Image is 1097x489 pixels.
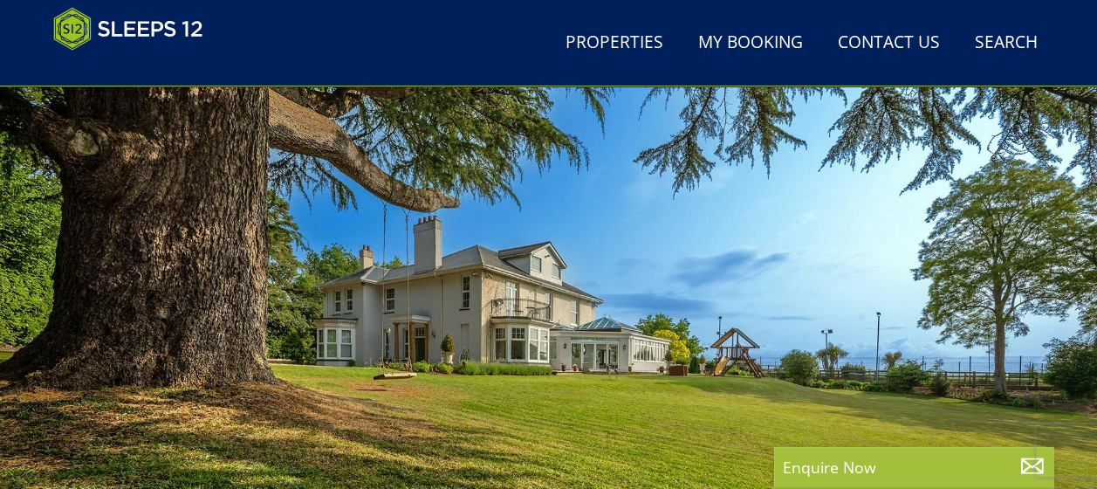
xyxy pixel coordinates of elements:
iframe: Customer reviews powered by Trustpilot [45,61,228,76]
a: Contact Us [831,24,947,63]
a: My Booking [691,24,810,63]
a: Search [968,24,1045,63]
a: Properties [559,24,670,63]
p: Enquire Now [783,456,1045,479]
img: Sleeps 12 [53,7,203,51]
